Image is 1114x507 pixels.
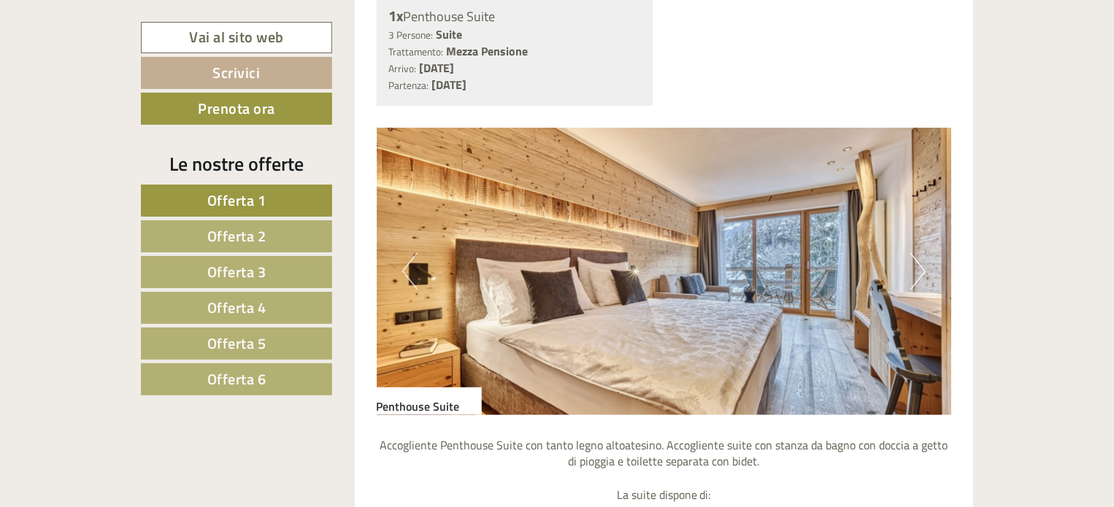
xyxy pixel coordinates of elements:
button: Invia [499,378,576,410]
img: image [377,128,952,415]
a: Vai al sito web [141,22,332,53]
span: Offerta 5 [207,332,266,355]
div: Buon giorno, come possiamo aiutarla? [11,39,218,84]
b: Mezza Pensione [447,42,529,60]
span: Offerta 1 [207,189,266,212]
small: Trattamento: [389,44,444,59]
small: 13:08 [22,71,210,81]
b: [DATE] [420,59,455,77]
div: Penthouse Suite [377,387,482,415]
span: Offerta 3 [207,260,266,283]
a: Prenota ora [141,93,332,125]
div: [GEOGRAPHIC_DATA] [22,42,210,54]
b: Suite [437,26,463,43]
small: Arrivo: [389,61,417,76]
small: Partenza: [389,78,429,93]
div: Penthouse Suite [389,6,641,27]
span: Offerta 4 [207,296,266,319]
a: Scrivici [141,57,332,89]
b: 1x [389,4,404,27]
small: 3 Persone: [389,28,434,42]
span: Offerta 6 [207,368,266,390]
div: giovedì [258,11,318,36]
b: [DATE] [432,76,467,93]
button: Previous [402,253,418,290]
button: Next [910,253,926,290]
span: Offerta 2 [207,225,266,247]
div: Le nostre offerte [141,150,332,177]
